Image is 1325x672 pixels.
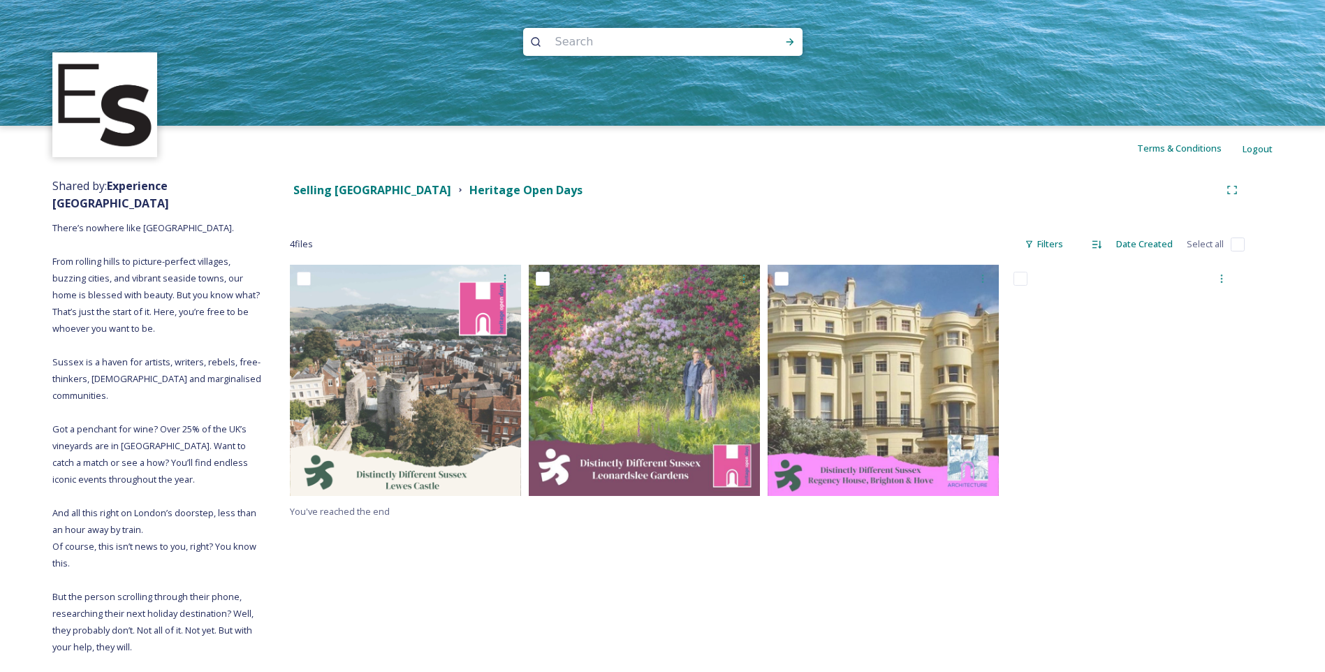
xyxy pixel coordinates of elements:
[54,54,156,156] img: WSCC%20ES%20Socials%20Icon%20-%20Secondary%20-%20Black.jpg
[768,265,999,496] img: Regency.JPG
[1243,143,1273,155] span: Logout
[529,265,760,496] img: Leonardslee.JPG
[1187,238,1224,251] span: Select all
[1018,231,1070,258] div: Filters
[1137,140,1243,156] a: Terms & Conditions
[293,182,451,198] strong: Selling [GEOGRAPHIC_DATA]
[1006,265,1238,439] iframe: msdoc-iframe
[1137,142,1222,154] span: Terms & Conditions
[1109,231,1180,258] div: Date Created
[290,238,313,251] span: 4 file s
[52,178,169,211] span: Shared by:
[548,27,740,57] input: Search
[52,178,169,211] strong: Experience [GEOGRAPHIC_DATA]
[290,265,521,496] img: Lewes Castle.PNG
[469,182,583,198] strong: Heritage Open Days
[290,505,390,518] span: You've reached the end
